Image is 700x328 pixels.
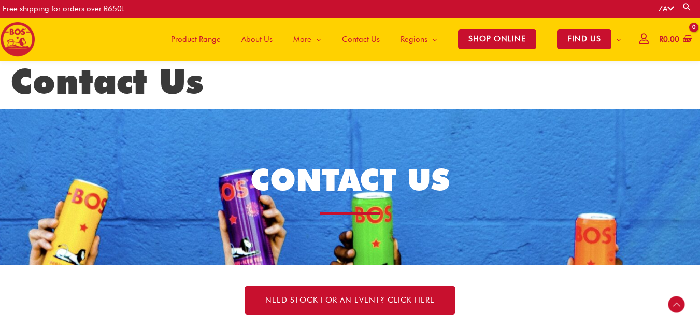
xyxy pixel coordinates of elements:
[659,35,679,44] bdi: 0.00
[390,18,448,61] a: Regions
[161,18,231,61] a: Product Range
[342,24,380,55] span: Contact Us
[557,29,611,49] span: FIND US
[283,18,332,61] a: More
[241,24,273,55] span: About Us
[265,296,435,304] span: NEED STOCK FOR AN EVENT? Click here
[332,18,390,61] a: Contact Us
[171,24,221,55] span: Product Range
[245,286,455,315] a: NEED STOCK FOR AN EVENT? Click here
[153,18,632,61] nav: Site Navigation
[293,24,311,55] span: More
[231,18,283,61] a: About Us
[10,61,690,102] h1: Contact Us
[448,18,547,61] a: SHOP ONLINE
[682,2,692,12] a: Search button
[659,35,663,44] span: R
[657,28,692,51] a: View Shopping Cart, empty
[200,159,501,202] h1: CONTACT US
[401,24,427,55] span: Regions
[659,4,674,13] a: ZA
[458,29,536,49] span: SHOP ONLINE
